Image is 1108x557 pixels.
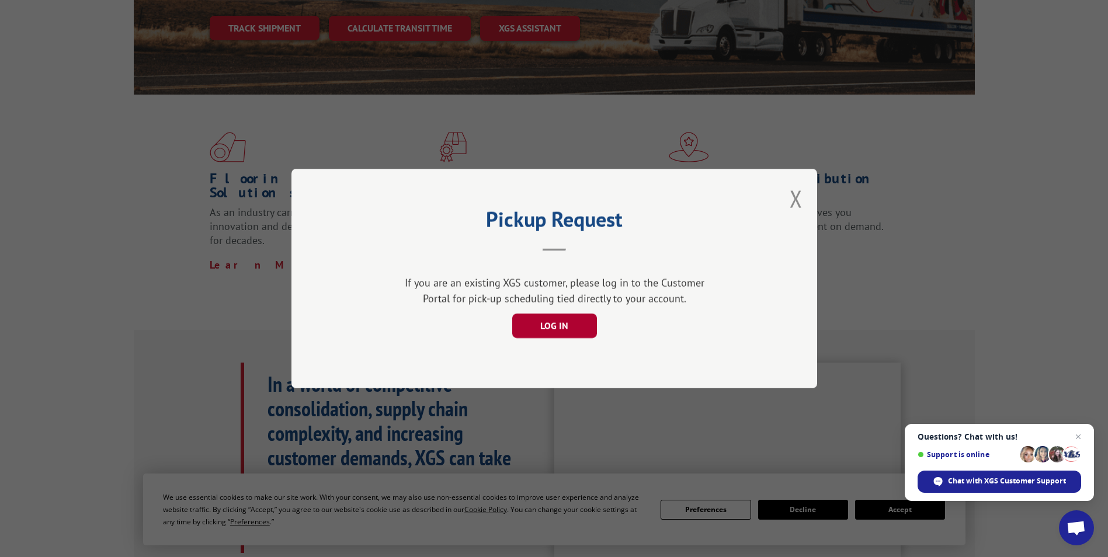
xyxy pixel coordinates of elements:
[1071,430,1085,444] span: Close chat
[512,321,596,332] a: LOG IN
[918,432,1081,441] span: Questions? Chat with us!
[512,314,596,338] button: LOG IN
[790,183,803,214] button: Close modal
[350,211,759,234] h2: Pickup Request
[1059,510,1094,545] div: Open chat
[948,476,1066,486] span: Chat with XGS Customer Support
[918,450,1016,459] span: Support is online
[918,471,1081,493] div: Chat with XGS Customer Support
[400,275,709,307] div: If you are an existing XGS customer, please log in to the Customer Portal for pick-up scheduling ...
